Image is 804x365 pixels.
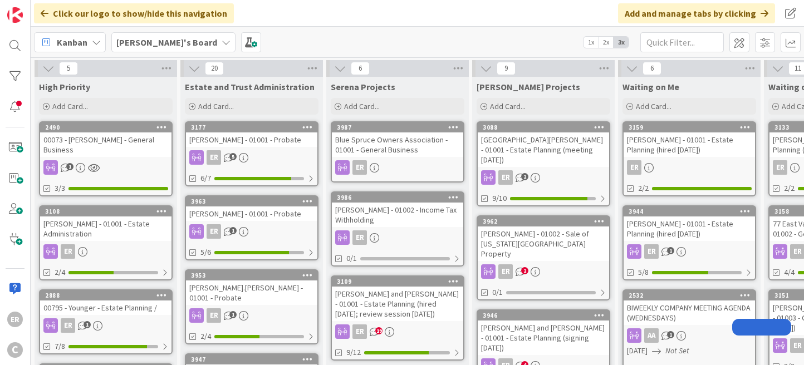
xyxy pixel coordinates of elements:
[40,206,171,241] div: 3108[PERSON_NAME] - 01001 - Estate Administration
[622,205,756,280] a: 3944[PERSON_NAME] - 01001 - Estate Planning (hired [DATE])ER5/8
[618,3,775,23] div: Add and manage tabs by clicking
[490,101,526,111] span: Add Card...
[337,278,463,285] div: 3109
[40,244,171,259] div: ER
[191,198,317,205] div: 3963
[624,290,755,325] div: 2532BIWEEKLY COMPANY MEETING AGENDA (WEDNESDAYS)
[478,170,609,185] div: ER
[39,205,173,280] a: 3108[PERSON_NAME] - 01001 - Estate AdministrationER2/4
[614,37,629,48] span: 3x
[478,216,609,226] div: 3962
[7,342,23,358] div: C
[477,81,580,92] span: Ryan Projects
[492,287,503,298] span: 0/1
[207,224,221,239] div: ER
[478,310,609,320] div: 3946
[644,328,659,343] div: AA
[186,280,317,305] div: [PERSON_NAME].[PERSON_NAME] - 01001 - Probate
[478,310,609,355] div: 3946[PERSON_NAME] and [PERSON_NAME] - 01001 - Estate Planning (signing [DATE])
[478,132,609,167] div: [GEOGRAPHIC_DATA][PERSON_NAME] - 01001 - Estate Planning (meeting [DATE])
[478,216,609,261] div: 3962[PERSON_NAME] - 01002 - Sale of [US_STATE][GEOGRAPHIC_DATA] Property
[478,122,609,132] div: 3088
[66,163,73,170] span: 1
[483,218,609,225] div: 3962
[186,122,317,132] div: 3177
[45,292,171,299] div: 2888
[52,101,88,111] span: Add Card...
[40,300,171,315] div: 00795 - Younger - Estate Planning /
[332,132,463,157] div: Blue Spruce Owners Association - 01001 - General Business
[665,346,689,356] i: Not Set
[40,290,171,315] div: 288800795 - Younger - Estate Planning /
[39,81,90,92] span: High Priority
[492,193,507,204] span: 9/10
[55,341,65,352] span: 7/8
[40,290,171,300] div: 2888
[629,124,755,131] div: 3159
[332,122,463,132] div: 3987
[344,101,380,111] span: Add Card...
[34,3,234,23] div: Click our logo to show/hide this navigation
[352,160,367,175] div: ER
[45,124,171,131] div: 2490
[40,318,171,333] div: ER
[773,160,787,175] div: ER
[638,267,649,278] span: 5/8
[667,331,674,338] span: 1
[624,160,755,175] div: ER
[229,153,237,160] span: 5
[84,321,91,328] span: 1
[186,122,317,147] div: 3177[PERSON_NAME] - 01001 - Probate
[521,267,528,274] span: 2
[186,308,317,323] div: ER
[624,290,755,300] div: 2532
[200,246,211,258] span: 5/6
[205,62,224,75] span: 20
[55,182,65,194] span: 3/3
[667,247,674,254] span: 1
[186,196,317,206] div: 3963
[346,253,357,264] span: 0/1
[624,122,755,132] div: 3159
[229,227,237,234] span: 1
[39,289,173,354] a: 288800795 - Younger - Estate Planning /ER7/8
[624,206,755,241] div: 3944[PERSON_NAME] - 01001 - Estate Planning (hired [DATE])
[478,264,609,279] div: ER
[624,216,755,241] div: [PERSON_NAME] - 01001 - Estate Planning (hired [DATE])
[627,160,641,175] div: ER
[478,320,609,355] div: [PERSON_NAME] and [PERSON_NAME] - 01001 - Estate Planning (signing [DATE])
[498,170,513,185] div: ER
[375,327,383,334] span: 19
[346,347,361,358] span: 9/12
[624,206,755,216] div: 3944
[229,311,237,318] span: 1
[622,81,679,92] span: Waiting on Me
[584,37,599,48] span: 1x
[207,150,221,165] div: ER
[352,230,367,245] div: ER
[332,193,463,203] div: 3986
[629,292,755,299] div: 2532
[185,81,315,92] span: Estate and Trust Administration
[186,196,317,221] div: 3963[PERSON_NAME] - 01001 - Probate
[186,270,317,280] div: 3953
[40,122,171,132] div: 2490
[40,206,171,216] div: 3108
[186,206,317,221] div: [PERSON_NAME] - 01001 - Probate
[636,101,671,111] span: Add Card...
[40,132,171,157] div: 00073 - [PERSON_NAME] - General Business
[331,81,395,92] span: Serena Projects
[332,160,463,175] div: ER
[55,267,65,278] span: 2/4
[624,328,755,343] div: AA
[624,244,755,259] div: ER
[332,193,463,227] div: 3986[PERSON_NAME] - 01002 - Income Tax Withholding
[186,354,317,364] div: 3947
[624,122,755,157] div: 3159[PERSON_NAME] - 01001 - Estate Planning (hired [DATE])
[627,345,648,357] span: [DATE]
[185,269,318,344] a: 3953[PERSON_NAME].[PERSON_NAME] - 01001 - ProbateER2/4
[337,124,463,131] div: 3987
[198,101,234,111] span: Add Card...
[483,124,609,131] div: 3088
[629,208,755,215] div: 3944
